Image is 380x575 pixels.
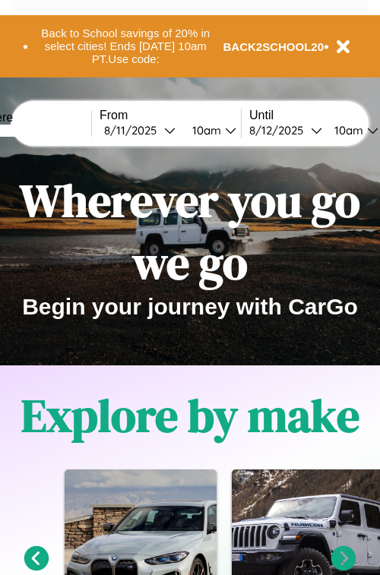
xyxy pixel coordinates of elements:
div: 8 / 11 / 2025 [104,123,164,137]
button: 10am [180,122,241,138]
h1: Explore by make [21,384,359,447]
div: 10am [327,123,367,137]
label: From [100,109,241,122]
button: 8/11/2025 [100,122,180,138]
div: 10am [185,123,225,137]
b: BACK2SCHOOL20 [223,40,325,53]
div: 8 / 12 / 2025 [249,123,311,137]
button: Back to School savings of 20% in select cities! Ends [DATE] 10am PT.Use code: [28,23,223,70]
